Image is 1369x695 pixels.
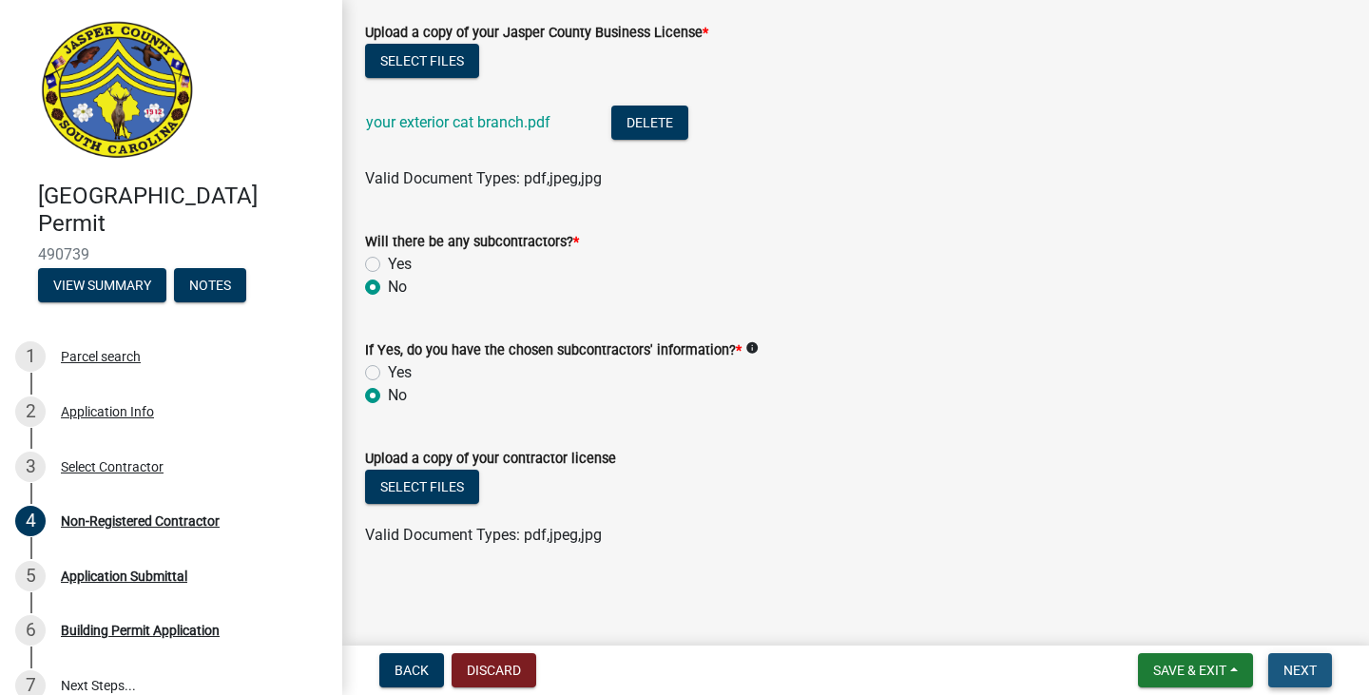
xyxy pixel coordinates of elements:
span: Valid Document Types: pdf,jpeg,jpg [365,526,602,544]
label: If Yes, do you have the chosen subcontractors' information? [365,344,742,357]
span: Valid Document Types: pdf,jpeg,jpg [365,169,602,187]
div: Building Permit Application [61,624,220,637]
div: 1 [15,341,46,372]
wm-modal-confirm: Notes [174,279,246,294]
div: Parcel search [61,350,141,363]
button: Select files [365,470,479,504]
a: your exterior cat branch.pdf [366,113,550,131]
label: Will there be any subcontractors? [365,236,579,249]
label: No [388,276,407,299]
label: Yes [388,361,412,384]
span: Back [395,663,429,678]
button: View Summary [38,268,166,302]
label: Yes [388,253,412,276]
span: Save & Exit [1153,663,1226,678]
button: Notes [174,268,246,302]
wm-modal-confirm: Summary [38,279,166,294]
wm-modal-confirm: Delete Document [611,114,688,132]
div: Application Submittal [61,570,187,583]
div: 3 [15,452,46,482]
button: Next [1268,653,1332,687]
div: 5 [15,561,46,591]
img: Jasper County, South Carolina [38,20,197,163]
span: 490739 [38,245,304,263]
button: Select files [365,44,479,78]
button: Save & Exit [1138,653,1253,687]
button: Back [379,653,444,687]
div: 6 [15,615,46,646]
label: Upload a copy of your contractor license [365,453,616,466]
div: 2 [15,396,46,427]
h4: [GEOGRAPHIC_DATA] Permit [38,183,327,238]
button: Discard [452,653,536,687]
i: info [745,341,759,355]
span: Next [1283,663,1317,678]
div: Application Info [61,405,154,418]
label: No [388,384,407,407]
label: Upload a copy of your Jasper County Business License [365,27,708,40]
button: Delete [611,106,688,140]
div: 4 [15,506,46,536]
div: Select Contractor [61,460,164,473]
div: Non-Registered Contractor [61,514,220,528]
